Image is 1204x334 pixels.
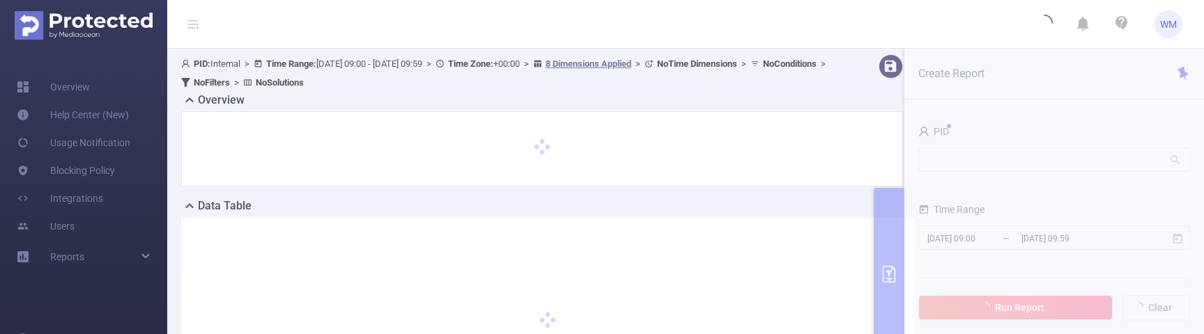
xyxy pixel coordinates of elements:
[448,58,493,69] b: Time Zone:
[17,101,129,129] a: Help Center (New)
[520,58,533,69] span: >
[17,129,130,157] a: Usage Notification
[422,58,435,69] span: >
[266,58,316,69] b: Time Range:
[198,198,252,214] h2: Data Table
[194,77,230,88] b: No Filters
[50,243,84,271] a: Reports
[1036,15,1053,34] i: icon: loading
[1160,10,1177,38] span: WM
[817,58,830,69] span: >
[230,77,243,88] span: >
[631,58,645,69] span: >
[198,92,245,109] h2: Overview
[181,59,194,68] i: icon: user
[546,58,631,69] u: 8 Dimensions Applied
[15,11,153,40] img: Protected Media
[17,73,90,101] a: Overview
[737,58,750,69] span: >
[256,77,304,88] b: No Solutions
[17,184,103,212] a: Integrations
[181,58,830,88] span: Internal [DATE] 09:00 - [DATE] 09:59 +00:00
[657,58,737,69] b: No Time Dimensions
[194,58,210,69] b: PID:
[240,58,254,69] span: >
[763,58,817,69] b: No Conditions
[50,251,84,262] span: Reports
[17,212,75,240] a: Users
[17,157,115,184] a: Blocking Policy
